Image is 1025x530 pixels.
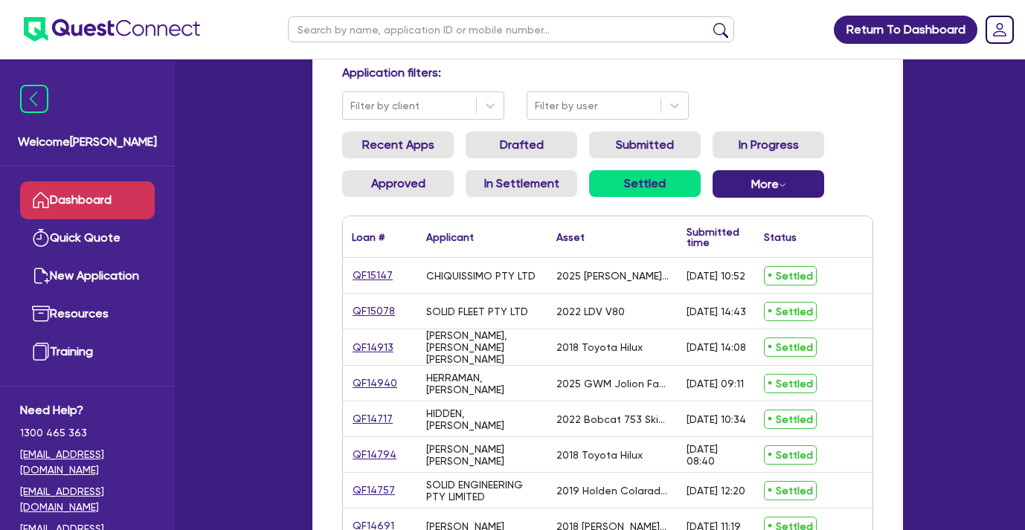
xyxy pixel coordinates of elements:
img: new-application [32,267,50,285]
div: 2022 LDV V80 [556,306,625,317]
a: Approved [342,170,454,197]
span: Need Help? [20,401,155,419]
div: [DATE] 09:11 [687,378,744,390]
span: Settled [764,445,817,465]
span: Settled [764,410,817,429]
input: Search by name, application ID or mobile number... [288,16,734,42]
div: [DATE] 10:52 [687,270,745,282]
img: quick-quote [32,229,50,247]
img: icon-menu-close [20,85,48,113]
div: Status [764,232,797,242]
span: Settled [764,481,817,500]
div: SOLID FLEET PTY LTD [426,306,528,317]
a: [EMAIL_ADDRESS][DOMAIN_NAME] [20,447,155,478]
a: Return To Dashboard [834,16,977,44]
a: Submitted [589,132,701,158]
div: HIDDEN, [PERSON_NAME] [426,407,539,431]
div: [DATE] 12:20 [687,485,745,497]
div: Loan # [352,232,385,242]
a: New Application [20,257,155,295]
a: Quick Quote [20,219,155,257]
span: Settled [764,374,817,393]
div: 2022 Bobcat 753 Skid-Steer Loader [556,413,669,425]
button: Dropdown toggle [713,170,824,198]
div: CHIQUISSIMO PTY LTD [426,270,536,282]
div: 2019 Holden Colarado Trailblazer Z71 4x4 MY18 RG [556,485,669,497]
img: training [32,343,50,361]
a: Recent Apps [342,132,454,158]
a: In Progress [713,132,824,158]
a: QF14913 [352,339,394,356]
img: quest-connect-logo-blue [24,17,200,42]
div: [DATE] 08:40 [687,443,746,467]
h4: Application filters: [342,65,873,80]
div: [PERSON_NAME] [PERSON_NAME] [426,443,539,467]
span: Settled [764,337,817,357]
div: 2018 Toyota Hilux [556,341,643,353]
a: Drafted [466,132,577,158]
a: QF15078 [352,303,396,320]
div: [PERSON_NAME], [PERSON_NAME] [PERSON_NAME] [426,329,539,365]
a: QF14940 [352,375,398,392]
span: Settled [764,266,817,285]
div: 2018 Toyota Hilux [556,449,643,461]
img: resources [32,305,50,323]
a: In Settlement [466,170,577,197]
span: Welcome [PERSON_NAME] [18,133,157,151]
a: Resources [20,295,155,333]
div: Submitted time [687,227,739,248]
div: 2025 GWM Jolion Facelift Premium 4x2 [556,378,669,390]
div: Asset [556,232,585,242]
a: QF14794 [352,446,397,463]
a: [EMAIL_ADDRESS][DOMAIN_NAME] [20,484,155,515]
span: Settled [764,302,817,321]
a: QF15147 [352,267,393,284]
a: Dropdown toggle [980,10,1019,49]
div: Applicant [426,232,474,242]
a: Training [20,333,155,371]
a: Settled [589,170,701,197]
div: [DATE] 10:34 [687,413,746,425]
div: [DATE] 14:43 [687,306,746,317]
a: QF14717 [352,410,393,427]
div: HERRAMAN, [PERSON_NAME] [426,372,539,395]
div: SOLID ENGINEERING PTY LIMITED [426,479,539,502]
div: [DATE] 14:08 [687,341,746,353]
a: QF14757 [352,482,396,499]
div: 2025 [PERSON_NAME] Platinum Plasma Pen and Apilus Senior 3G [556,270,669,282]
a: Dashboard [20,181,155,219]
span: 1300 465 363 [20,425,155,441]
